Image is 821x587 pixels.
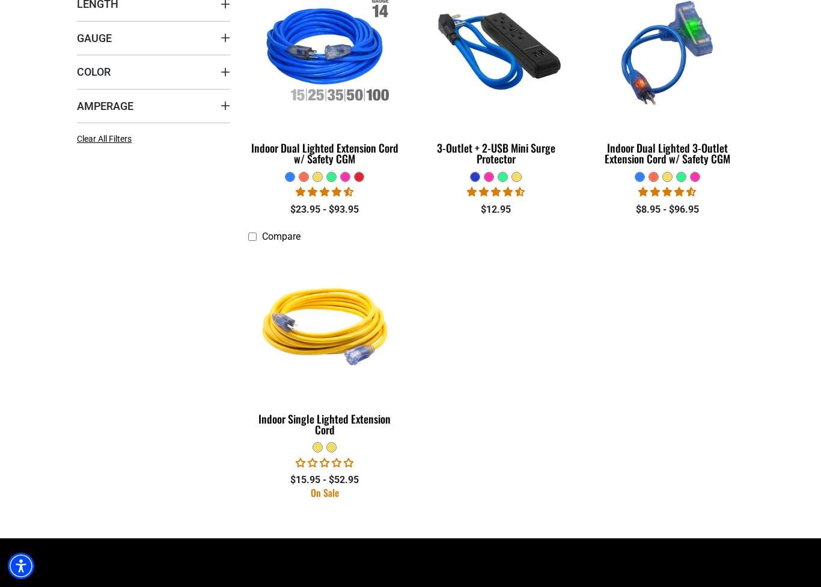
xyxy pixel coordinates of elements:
div: $8.95 - $96.95 [591,202,744,217]
div: Indoor Dual Lighted 3-Outlet Extension Cord w/ Safety CGM [591,142,744,164]
span: Color [77,65,111,79]
div: $23.95 - $93.95 [248,202,401,217]
span: 4.36 stars [467,186,525,198]
span: Amperage [77,99,133,113]
div: Indoor Dual Lighted Extension Cord w/ Safety CGM [248,142,401,164]
div: $12.95 [420,202,573,217]
div: On Sale [248,488,401,497]
div: 3-Outlet + 2-USB Mini Surge Protector [420,142,573,164]
a: Yellow Indoor Single Lighted Extension Cord [248,249,401,442]
summary: Color [77,55,230,88]
div: $15.95 - $52.95 [248,473,401,487]
span: Compare [262,231,301,242]
span: 4.40 stars [296,186,353,198]
span: Clear All Filters [77,134,132,144]
div: Indoor Single Lighted Extension Cord [248,413,401,435]
span: 4.33 stars [638,186,696,198]
summary: Amperage [77,89,230,123]
span: 0.00 stars [296,457,353,469]
span: Gauge [77,31,112,45]
a: Clear All Filters [77,133,136,145]
div: Accessibility Menu [8,553,34,579]
img: Yellow [249,254,401,392]
summary: Gauge [77,21,230,55]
